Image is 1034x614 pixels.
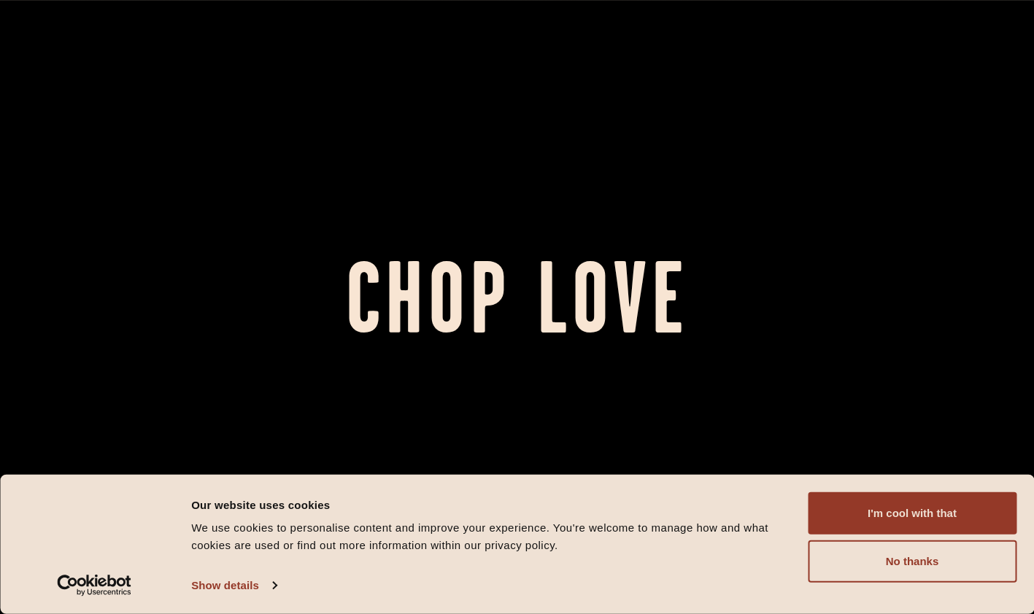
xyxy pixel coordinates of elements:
[31,575,158,596] a: Usercentrics Cookiebot - opens in a new window
[808,540,1016,583] button: No thanks
[808,492,1016,535] button: I'm cool with that
[191,575,276,596] a: Show details
[191,519,791,554] div: We use cookies to personalise content and improve your experience. You're welcome to manage how a...
[191,496,791,513] div: Our website uses cookies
